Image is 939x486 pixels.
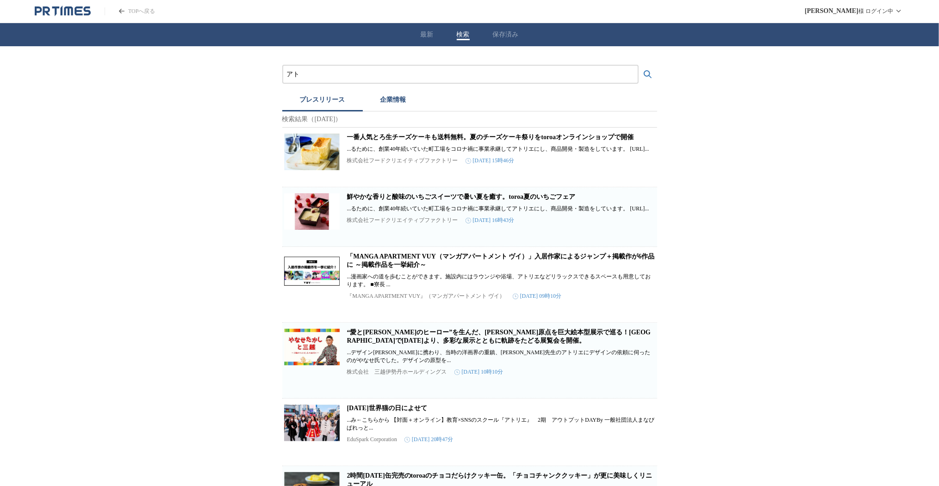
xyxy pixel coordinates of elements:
p: 株式会社フードクリエイティブファクトリー [347,216,458,224]
p: EduSpark Corporation [347,436,397,443]
time: [DATE] 09時10分 [513,292,562,300]
button: 保存済み [493,31,519,39]
img: “愛と勇気のヒーロー”を生んだ、やなせたかし氏の原点を巨大絵本型展示で巡る！日本橋三越本店で8月20日より、多彩な展示とともに軌跡をたどる展覧会を開催。 [284,328,340,365]
p: ...るために、創業40年続いていた町工場をコロナ禍に事業承継してアトリエにし、商品開発・製造をしています。 [URL]... [347,145,655,153]
time: [DATE] 15時46分 [466,157,515,165]
button: 検索する [639,65,657,84]
a: PR TIMESのトップページはこちら [105,7,155,15]
img: 8月8日世界猫の日によせて [284,404,340,441]
img: 鮮やかな香りと酸味のいちごスイーツで暑い夏を癒す。toroa夏のいちごフェア [284,193,340,230]
p: ...デザイン[PERSON_NAME]に携わり、当時の洋画界の重鎮、[PERSON_NAME]先生のアトリエにデザインの依頼に伺ったのがやなせ氏でした。デザインの原型を... [347,349,655,364]
input: プレスリリースおよび企業を検索する [287,69,634,80]
p: ...るために、創業40年続いていた町工場をコロナ禍に事業承継してアトリエにし、商品開発・製造をしています。 [URL]... [347,205,655,213]
a: PR TIMESのトップページはこちら [35,6,91,17]
a: 鮮やかな香りと酸味のいちごスイーツで暑い夏を癒す。toroa夏のいちごフェア [347,193,576,200]
img: 一番人気とろ生チーズケーキも送料無料。夏のチーズケーキ祭りをtoroaオンラインショップで開催 [284,133,340,170]
p: ...漫画家への道を歩むことができます。施設内にはラウンジや浴場、アトリエなどリラックスできるスペースも用意しております。 ■寮長 ... [347,273,655,289]
button: 最新 [421,31,434,39]
p: 株式会社フードクリエイティブファクトリー [347,157,458,165]
p: ...み←こちらから 【対面＋オンライン】教育×SNSのスクール『アトリエ』 2期 アウトプットDAYBy 一般社団法人まなびぱれっと... [347,416,655,432]
button: プレスリリース [282,91,363,111]
p: 株式会社 三越伊勢丹ホールディングス [347,368,447,376]
a: 一番人気とろ生チーズケーキも送料無料。夏のチーズケーキ祭りをtoroaオンラインショップで開催 [347,134,634,141]
a: 「MANGA APARTMENT VUY（マンガアパートメント ヴイ）」入居作家によるジャンプ＋掲載作が6作品に ～掲載作品を一挙紹介～ [347,253,655,268]
a: “愛と[PERSON_NAME]のヒーロー”を生んだ、[PERSON_NAME]原点を巨大絵本型展示で巡る！[GEOGRAPHIC_DATA]で[DATE]より、多彩な展示とともに軌跡をたどる展... [347,329,651,344]
a: [DATE]世界猫の日によせて [347,405,427,412]
time: [DATE] 20時47分 [404,436,454,443]
button: 検索 [457,31,470,39]
time: [DATE] 10時10分 [454,368,504,376]
p: 検索結果（[DATE]） [282,111,657,128]
button: 企業情報 [363,91,424,111]
img: 「MANGA APARTMENT VUY（マンガアパートメント ヴイ）」入居作家によるジャンプ＋掲載作が6作品に ～掲載作品を一挙紹介～ [284,252,340,289]
p: 『MANGA APARTMENT VUY』（マンガアパートメント ヴイ） [347,292,505,300]
time: [DATE] 16時43分 [466,216,515,224]
span: [PERSON_NAME] [805,7,858,15]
